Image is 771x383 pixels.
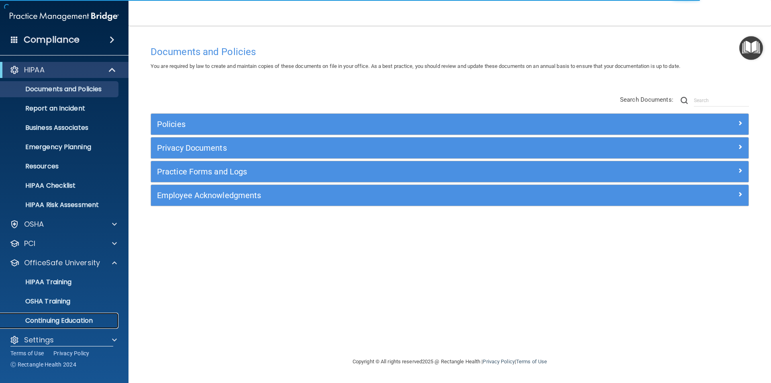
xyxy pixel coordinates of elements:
[10,335,117,345] a: Settings
[151,47,749,57] h4: Documents and Policies
[5,104,115,113] p: Report an Incident
[5,182,115,190] p: HIPAA Checklist
[10,8,119,25] img: PMB logo
[5,85,115,93] p: Documents and Policies
[53,349,90,357] a: Privacy Policy
[10,65,116,75] a: HIPAA
[157,118,742,131] a: Policies
[5,124,115,132] p: Business Associates
[739,36,763,60] button: Open Resource Center
[620,96,673,103] span: Search Documents:
[694,94,749,107] input: Search
[157,165,742,178] a: Practice Forms and Logs
[157,191,593,200] h5: Employee Acknowledgments
[516,358,547,365] a: Terms of Use
[157,167,593,176] h5: Practice Forms and Logs
[303,349,596,375] div: Copyright © All rights reserved 2025 @ Rectangle Health | |
[10,360,76,369] span: Ⓒ Rectangle Health 2024
[5,201,115,209] p: HIPAA Risk Assessment
[10,349,44,357] a: Terms of Use
[151,63,680,69] span: You are required by law to create and maintain copies of these documents on file in your office. ...
[5,297,70,305] p: OSHA Training
[157,120,593,129] h5: Policies
[24,219,44,229] p: OSHA
[157,143,593,152] h5: Privacy Documents
[24,239,35,248] p: PCI
[10,258,117,268] a: OfficeSafe University
[10,239,117,248] a: PCI
[681,97,688,104] img: ic-search.3b580494.png
[483,358,514,365] a: Privacy Policy
[10,219,117,229] a: OSHA
[5,143,115,151] p: Emergency Planning
[5,162,115,170] p: Resources
[5,317,115,325] p: Continuing Education
[24,258,100,268] p: OfficeSafe University
[157,189,742,202] a: Employee Acknowledgments
[24,335,54,345] p: Settings
[24,65,45,75] p: HIPAA
[632,326,761,358] iframe: Drift Widget Chat Controller
[157,141,742,154] a: Privacy Documents
[24,34,80,45] h4: Compliance
[5,278,71,286] p: HIPAA Training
